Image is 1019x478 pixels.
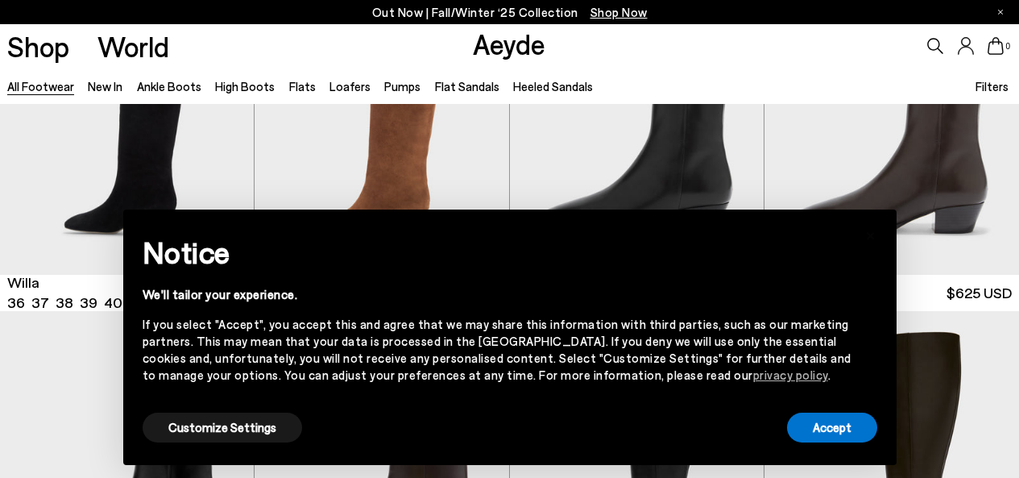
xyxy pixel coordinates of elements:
h2: Notice [143,231,851,273]
span: $625 USD [947,283,1012,303]
a: Flats [289,79,316,94]
span: Navigate to /collections/new-in [590,5,648,19]
a: Pumps [384,79,420,94]
span: Willa [7,272,39,293]
a: privacy policy [753,368,828,382]
a: Heeled Sandals [513,79,593,94]
span: Filters [976,79,1009,94]
span: 0 [1004,42,1012,51]
span: × [865,222,876,245]
button: Customize Settings [143,413,302,443]
p: Out Now | Fall/Winter ‘25 Collection [372,2,648,23]
li: 36 [7,293,25,313]
a: World [97,32,169,60]
li: 40 [104,293,122,313]
li: 38 [56,293,73,313]
ul: variant [7,293,118,313]
a: Ankle Boots [137,79,201,94]
div: If you select "Accept", you accept this and agree that we may share this information with third p... [143,316,851,384]
button: Accept [787,413,877,443]
a: High Boots [215,79,275,94]
a: Flat Sandals [435,79,499,94]
a: Shop [7,32,69,60]
a: Aeyde [473,27,545,60]
a: 0 [988,37,1004,55]
li: 37 [31,293,49,313]
a: New In [88,79,122,94]
a: Loafers [329,79,371,94]
div: We'll tailor your experience. [143,286,851,303]
a: All Footwear [7,79,74,94]
li: 39 [80,293,97,313]
button: Close this notice [851,214,890,253]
